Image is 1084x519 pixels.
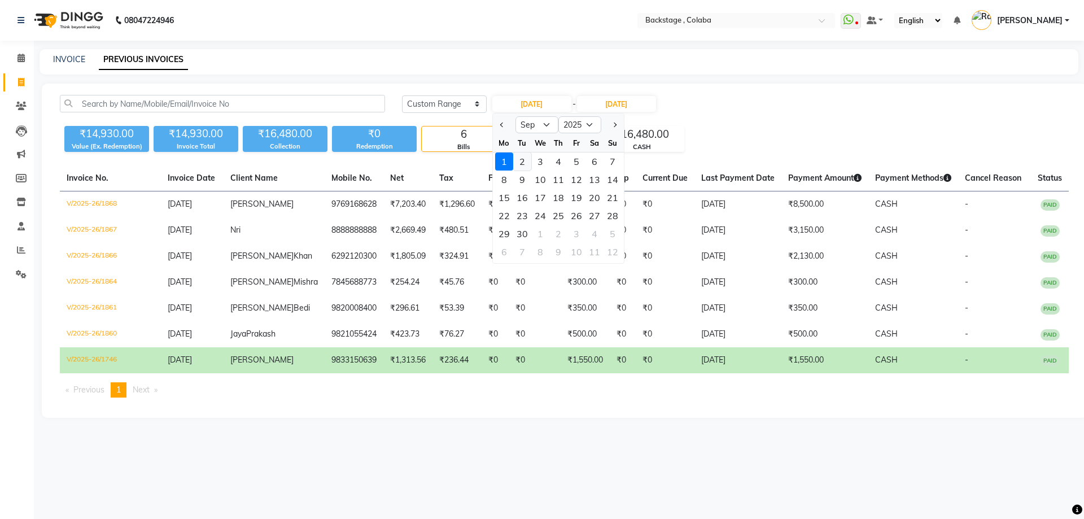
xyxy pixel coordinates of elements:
span: Cancel Reason [965,173,1021,183]
td: ₹0 [482,217,509,243]
div: Sunday, September 21, 2025 [604,189,622,207]
td: ₹0 [636,243,694,269]
div: 12 [604,243,622,261]
div: ₹14,930.00 [64,126,149,142]
a: PREVIOUS INVOICES [99,50,188,70]
span: Prakash [246,329,276,339]
div: We [531,134,549,152]
td: ₹1,550.00 [561,347,610,373]
td: V/2025-26/1860 [60,321,161,347]
div: Tuesday, September 16, 2025 [513,189,531,207]
span: Previous [73,385,104,395]
div: Thursday, September 25, 2025 [549,207,567,225]
td: ₹8,500.00 [781,191,868,218]
td: ₹0 [509,321,561,347]
span: - [965,251,968,261]
td: ₹0 [482,321,509,347]
div: 10 [567,243,585,261]
div: Saturday, September 13, 2025 [585,171,604,189]
div: Fr [567,134,585,152]
td: V/2025-26/1867 [60,217,161,243]
div: 17 [531,189,549,207]
td: ₹0 [636,217,694,243]
td: 9821055424 [325,321,383,347]
div: 23 [513,207,531,225]
div: Sunday, September 7, 2025 [604,152,622,171]
div: 13 [585,171,604,189]
span: Mishra [294,277,318,287]
div: 9 [513,171,531,189]
span: [PERSON_NAME] [230,303,294,313]
div: Sa [585,134,604,152]
div: 1 [531,225,549,243]
div: 6 [585,152,604,171]
div: 28 [604,207,622,225]
td: ₹1,313.56 [383,347,432,373]
span: [DATE] [168,251,192,261]
td: ₹500.00 [781,321,868,347]
td: ₹7,203.40 [383,191,432,218]
td: ₹1,805.09 [383,243,432,269]
div: 19 [567,189,585,207]
span: [PERSON_NAME] [230,355,294,365]
button: Next month [609,116,619,134]
span: Next [133,385,150,395]
input: End Date [577,96,656,112]
span: [DATE] [168,329,192,339]
div: Monday, September 29, 2025 [495,225,513,243]
div: Invoice Total [154,142,238,151]
div: 10 [531,171,549,189]
span: [PERSON_NAME] [230,277,294,287]
span: - [965,225,968,235]
select: Select year [558,116,601,133]
div: CASH [600,142,684,152]
div: Friday, September 19, 2025 [567,189,585,207]
div: 30 [513,225,531,243]
div: Wednesday, October 8, 2025 [531,243,549,261]
b: 08047224946 [124,5,174,36]
span: Client Name [230,173,278,183]
td: ₹0 [482,269,509,295]
td: 7845688773 [325,269,383,295]
span: CASH [875,225,898,235]
span: CASH [875,199,898,209]
span: Nri [230,225,241,235]
div: ₹16,480.00 [243,126,327,142]
div: 4 [549,152,567,171]
div: Saturday, September 27, 2025 [585,207,604,225]
div: 7 [513,243,531,261]
td: ₹350.00 [561,295,610,321]
span: CASH [875,277,898,287]
div: Th [549,134,567,152]
div: 5 [604,225,622,243]
span: Invoice Date [168,173,215,183]
input: Search by Name/Mobile/Email/Invoice No [60,95,385,112]
span: PAID [1041,329,1060,341]
td: ₹0 [610,321,636,347]
div: Thursday, September 4, 2025 [549,152,567,171]
div: 12 [567,171,585,189]
div: Monday, September 1, 2025 [495,152,513,171]
td: ₹0 [509,269,561,295]
span: PAID [1041,199,1060,211]
span: Last Payment Date [701,173,775,183]
span: [DATE] [168,225,192,235]
td: ₹0 [636,347,694,373]
div: ₹0 [332,126,417,142]
div: Saturday, September 20, 2025 [585,189,604,207]
span: Mobile No. [331,173,372,183]
div: Tuesday, September 23, 2025 [513,207,531,225]
td: ₹53.39 [432,295,482,321]
span: 1 [116,385,121,395]
div: 29 [495,225,513,243]
span: Net [390,173,404,183]
div: 8 [531,243,549,261]
span: [PERSON_NAME] [997,15,1063,27]
td: ₹296.61 [383,295,432,321]
img: Rashmi Banerjee [972,10,991,30]
td: 9833150639 [325,347,383,373]
div: 27 [585,207,604,225]
span: Payment Amount [788,173,862,183]
div: Redemption [332,142,417,151]
div: Thursday, October 9, 2025 [549,243,567,261]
